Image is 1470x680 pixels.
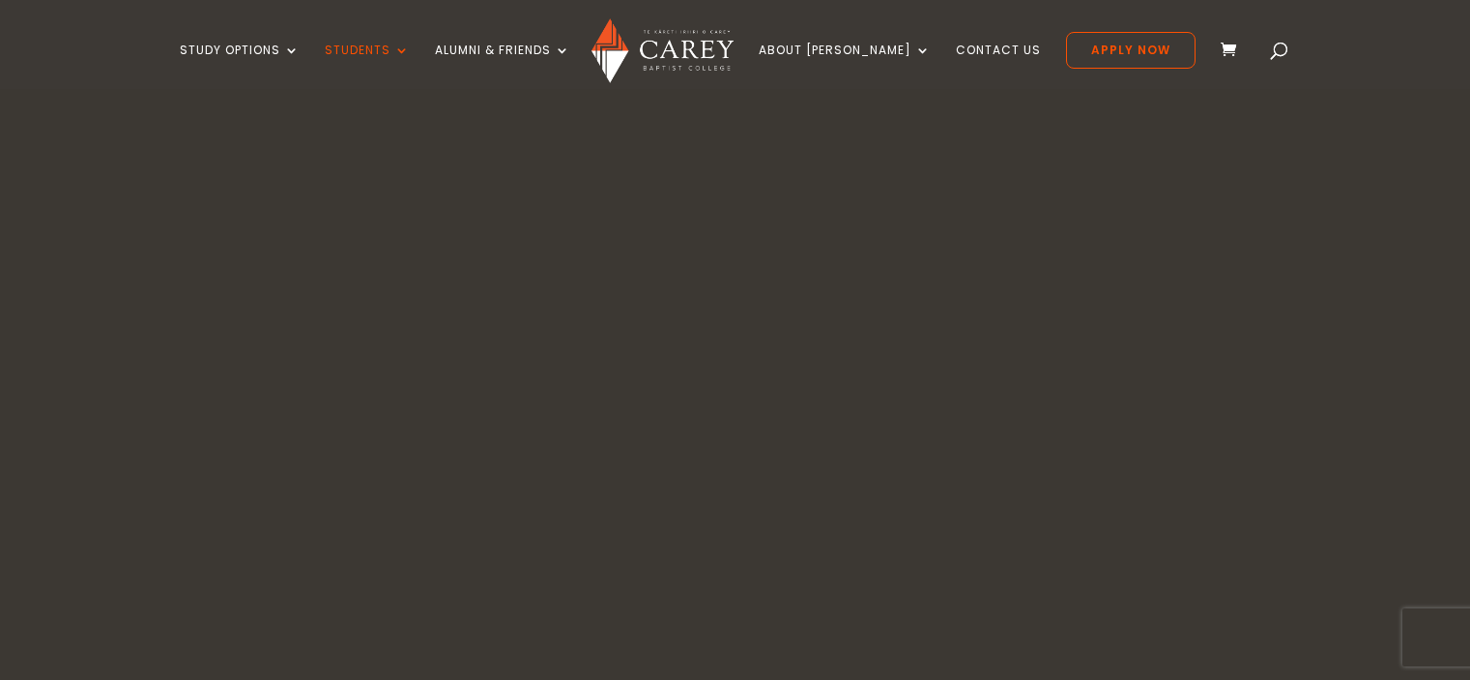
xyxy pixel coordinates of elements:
a: Students [325,44,410,89]
a: Study Options [180,44,300,89]
a: Contact Us [956,44,1041,89]
img: Carey Baptist College [591,18,734,83]
a: Apply Now [1066,32,1196,69]
a: About [PERSON_NAME] [759,44,931,89]
a: Alumni & Friends [435,44,570,89]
